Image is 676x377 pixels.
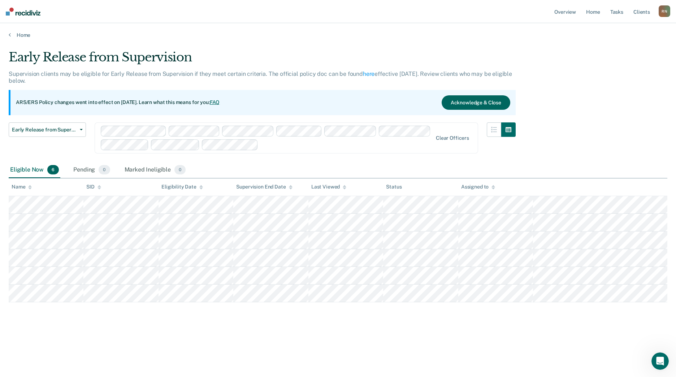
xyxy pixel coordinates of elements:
div: Assigned to [461,184,495,190]
div: Marked Ineligible0 [123,162,187,178]
iframe: Intercom live chat [651,352,669,370]
a: Home [9,32,667,38]
span: 0 [99,165,110,174]
p: Supervision clients may be eligible for Early Release from Supervision if they meet certain crite... [9,70,512,84]
button: RN [659,5,670,17]
div: SID [86,184,101,190]
div: Pending0 [72,162,111,178]
img: Recidiviz [6,8,40,16]
div: Name [12,184,32,190]
div: Early Release from Supervision [9,50,516,70]
div: Clear officers [436,135,469,141]
p: ARS/ERS Policy changes went into effect on [DATE]. Learn what this means for you: [16,99,220,106]
a: FAQ [210,99,220,105]
div: Last Viewed [311,184,346,190]
span: 0 [174,165,186,174]
div: Status [386,184,402,190]
div: Eligible Now6 [9,162,60,178]
button: Acknowledge & Close [442,95,510,110]
div: Supervision End Date [236,184,292,190]
button: Early Release from Supervision [9,122,86,137]
a: here [363,70,374,77]
div: Eligibility Date [161,184,203,190]
div: R N [659,5,670,17]
span: 6 [47,165,59,174]
span: Early Release from Supervision [12,127,77,133]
